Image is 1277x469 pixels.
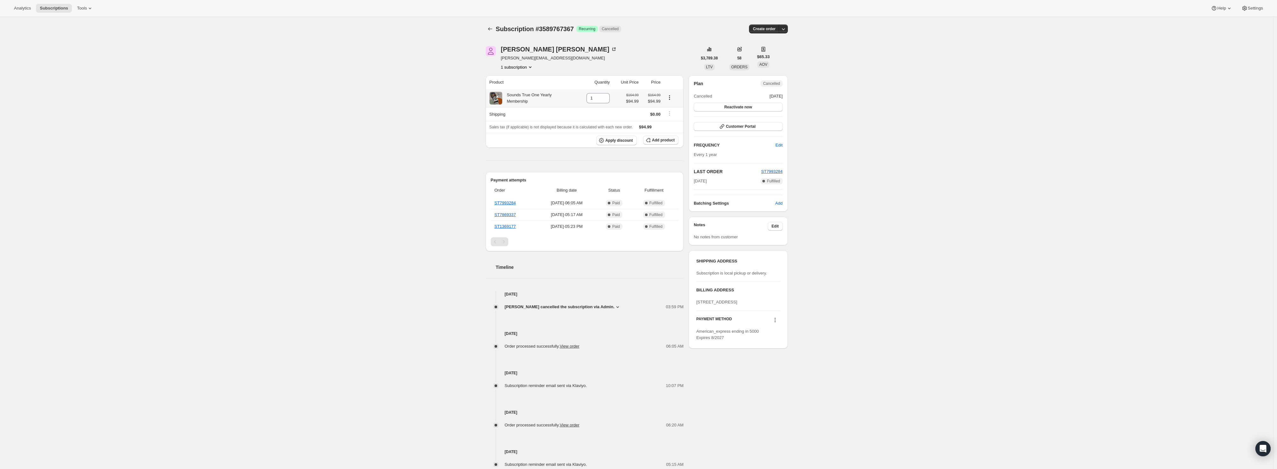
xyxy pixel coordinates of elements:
[706,65,713,69] span: LTV
[491,177,679,183] h2: Payment attempts
[626,98,639,105] span: $94.99
[491,237,679,246] nav: Pagination
[496,25,574,32] span: Subscription #3589767367
[696,271,767,275] span: Subscription is local pickup or delivery.
[538,212,595,218] span: [DATE] · 05:17 AM
[501,55,617,61] span: [PERSON_NAME][EMAIL_ADDRESS][DOMAIN_NAME]
[649,212,663,217] span: Fulfilled
[650,112,661,117] span: $0.00
[612,224,620,229] span: Paid
[696,329,759,340] span: American_express ending in 5000 Expires 8/2027
[694,200,775,207] h6: Batching Settings
[694,234,738,239] span: No notes from customer
[733,54,745,63] button: 58
[560,423,580,427] a: View order
[749,24,779,33] button: Create order
[768,222,783,231] button: Edit
[767,179,780,184] span: Fulfilled
[501,46,617,52] div: [PERSON_NAME] [PERSON_NAME]
[696,300,737,304] span: [STREET_ADDRESS]
[761,169,782,174] a: ST7993284
[694,122,782,131] button: Customer Portal
[560,344,580,349] a: View order
[486,409,684,416] h4: [DATE]
[505,462,587,467] span: Subscription reminder email sent via Klaviyo.
[486,46,496,56] span: Anne Scott-Markle
[771,198,786,208] button: Add
[507,99,528,104] small: Membership
[701,56,718,61] span: $3,789.38
[649,224,663,229] span: Fulfilled
[502,92,552,105] div: Sounds True One Yearly
[666,422,684,428] span: 06:20 AM
[641,75,663,89] th: Price
[505,344,580,349] span: Order processed successfully.
[724,105,752,110] span: Reactivate now
[538,223,595,230] span: [DATE] · 05:23 PM
[643,136,678,145] button: Add product
[757,54,770,60] span: $65.33
[496,264,684,270] h2: Timeline
[772,140,786,150] button: Edit
[495,201,516,205] a: ST7993284
[648,93,661,97] small: $164.99
[1217,6,1226,11] span: Help
[505,304,621,310] button: [PERSON_NAME] cancelled the subscription via Admin.
[697,54,722,63] button: $3,789.38
[666,383,684,389] span: 10:07 PM
[759,62,767,67] span: AOV
[763,81,780,86] span: Cancelled
[694,93,712,99] span: Cancelled
[612,201,620,206] span: Paid
[1255,441,1271,456] div: Open Intercom Messenger
[770,93,783,99] span: [DATE]
[486,330,684,337] h4: [DATE]
[694,142,775,148] h2: FREQUENCY
[596,136,637,145] button: Apply discount
[486,370,684,376] h4: [DATE]
[694,103,782,112] button: Reactivate now
[753,26,775,31] span: Create order
[486,107,576,121] th: Shipping
[642,98,661,105] span: $94.99
[666,304,684,310] span: 03:59 PM
[696,316,732,325] h3: PAYMENT METHOD
[772,224,779,229] span: Edit
[726,124,755,129] span: Customer Portal
[612,75,641,89] th: Unit Price
[664,110,675,117] button: Shipping actions
[10,4,35,13] button: Analytics
[652,138,675,143] span: Add product
[694,168,761,175] h2: LAST ORDER
[505,383,587,388] span: Subscription reminder email sent via Klaviyo.
[505,423,580,427] span: Order processed successfully.
[505,304,615,310] span: [PERSON_NAME] cancelled the subscription via Admin.
[775,142,782,148] span: Edit
[1207,4,1236,13] button: Help
[1238,4,1267,13] button: Settings
[696,287,780,293] h3: BILLING ADDRESS
[666,461,684,468] span: 05:15 AM
[775,200,782,207] span: Add
[486,75,576,89] th: Product
[576,75,612,89] th: Quantity
[36,4,72,13] button: Subscriptions
[602,26,619,31] span: Cancelled
[666,343,684,350] span: 06:05 AM
[694,178,707,184] span: [DATE]
[694,152,717,157] span: Every 1 year
[489,92,502,105] img: product img
[737,56,741,61] span: 58
[495,212,516,217] a: ST7869337
[486,24,495,33] button: Subscriptions
[489,125,633,129] span: Sales tax (if applicable) is not displayed because it is calculated with each new order.
[605,138,633,143] span: Apply discount
[599,187,629,194] span: Status
[639,125,652,129] span: $94.99
[696,258,780,264] h3: SHIPPING ADDRESS
[491,183,537,197] th: Order
[612,212,620,217] span: Paid
[694,222,768,231] h3: Notes
[761,168,782,175] button: ST7993284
